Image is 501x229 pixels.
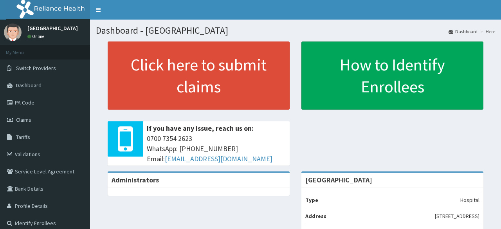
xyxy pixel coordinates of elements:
[112,175,159,184] b: Administrators
[435,212,479,220] p: [STREET_ADDRESS]
[301,41,483,110] a: How to Identify Enrollees
[4,23,22,41] img: User Image
[16,65,56,72] span: Switch Providers
[147,133,286,164] span: 0700 7354 2623 WhatsApp: [PHONE_NUMBER] Email:
[165,154,272,163] a: [EMAIL_ADDRESS][DOMAIN_NAME]
[305,197,318,204] b: Type
[478,28,495,35] li: Here
[305,175,372,184] strong: [GEOGRAPHIC_DATA]
[16,116,31,123] span: Claims
[108,41,290,110] a: Click here to submit claims
[147,124,254,133] b: If you have any issue, reach us on:
[16,82,41,89] span: Dashboard
[449,28,478,35] a: Dashboard
[27,25,78,31] p: [GEOGRAPHIC_DATA]
[460,196,479,204] p: Hospital
[16,133,30,141] span: Tariffs
[96,25,495,36] h1: Dashboard - [GEOGRAPHIC_DATA]
[305,213,326,220] b: Address
[27,34,46,39] a: Online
